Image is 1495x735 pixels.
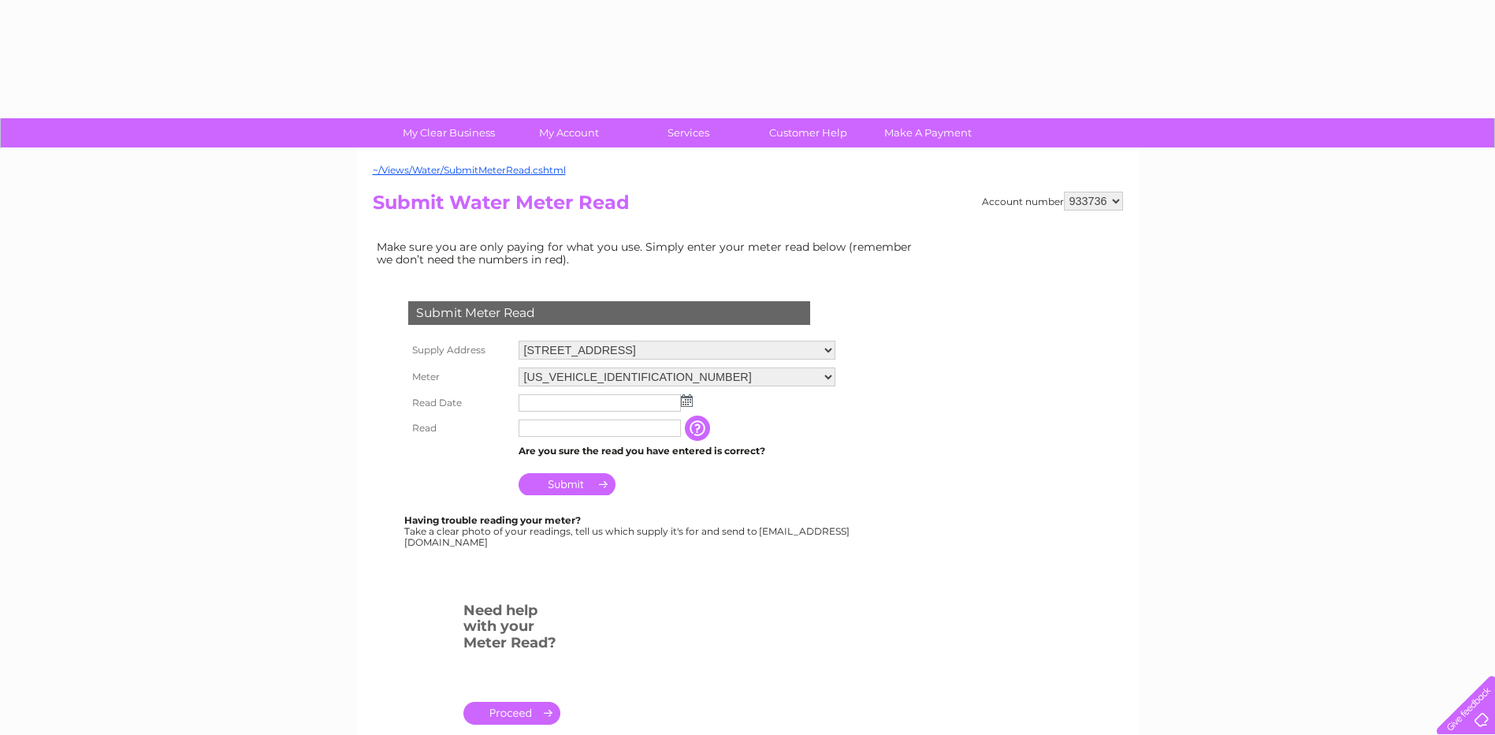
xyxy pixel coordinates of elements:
a: My Clear Business [384,118,514,147]
th: Read [404,416,515,441]
div: Account number [982,192,1123,211]
td: Are you sure the read you have entered is correct? [515,441,839,461]
th: Supply Address [404,337,515,364]
a: . [463,702,560,725]
h3: Need help with your Meter Read? [463,599,560,659]
th: Meter [404,364,515,390]
div: Take a clear photo of your readings, tell us which supply it's for and send to [EMAIL_ADDRESS][DO... [404,515,852,547]
h2: Submit Water Meter Read [373,192,1123,222]
a: My Account [504,118,634,147]
b: Having trouble reading your meter? [404,514,581,526]
a: Services [623,118,753,147]
img: ... [681,394,693,407]
div: Submit Meter Read [408,301,810,325]
th: Read Date [404,390,515,416]
a: Customer Help [743,118,873,147]
input: Information [685,416,713,441]
td: Make sure you are only paying for what you use. Simply enter your meter read below (remember we d... [373,237,924,270]
a: Make A Payment [863,118,993,147]
input: Submit [519,473,615,495]
a: ~/Views/Water/SubmitMeterRead.cshtml [373,164,566,176]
